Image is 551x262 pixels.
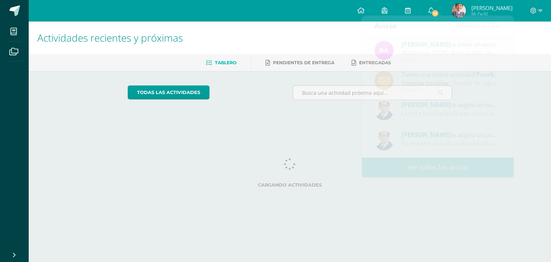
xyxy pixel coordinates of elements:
div: te asignó un comentario en 'Comprobación de lectura No.1' para 'Comunicación y Lenguaje L.1' [401,100,501,109]
span: Mi Perfil [471,11,513,17]
a: todas las Actividades [128,85,209,99]
span: Pendientes de entrega [273,60,334,65]
div: te envió un aviso [401,39,501,49]
a: Entregadas [352,57,391,69]
input: Busca una actividad próxima aquí... [293,86,452,100]
div: te asignó un comentario en 'PRUEBA DE LOGRO-III UNIDAD.' para 'Comunicación y Lenguaje L.1' [401,130,501,139]
a: Pendientes de entrega [265,57,334,69]
div: Agosto 11 [401,57,501,63]
div: Avisos [375,16,397,36]
span: [PERSON_NAME] [471,4,513,11]
span: [PERSON_NAME] [401,40,451,48]
div: Plataforma TOEFL: Buenos días, les deseo un exitoso inicio de semana. Me comunico con ustedes par... [401,49,501,57]
span: 928 [455,22,465,29]
a: Tablero [206,57,236,69]
span: Entregadas [359,60,391,65]
img: 059ccfba660c78d33e1d6e9d5a6a4bb6.png [375,131,394,150]
span: avisos sin leer [455,22,501,29]
div: Agosto 11 [401,87,501,93]
span: [PERSON_NAME] [401,131,451,139]
div: Tienes una nueva actividad: [401,70,501,79]
label: Cargando actividades [128,182,452,188]
div: Tu examen de la III unidad ha sido calificado. [401,139,501,148]
span: Tablero [215,60,236,65]
a: Ver todos los avisos [362,158,514,177]
div: | Prueba de Logro [401,79,501,87]
span: 13 [431,9,439,17]
span: [PERSON_NAME] [401,100,451,109]
div: La nota fue duplicada por ausencia. [401,109,501,117]
strong: Ciencias Sociales [401,79,448,87]
img: 20293396c123fa1d0be50d4fd90c658f.png [375,41,394,60]
img: 059ccfba660c78d33e1d6e9d5a6a4bb6.png [375,101,394,120]
span: Actividades recientes y próximas [37,31,183,45]
img: 3459d6f29e81939c555fd4eb06e335dd.png [452,4,466,18]
span: Prueba de Logro [476,70,525,79]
